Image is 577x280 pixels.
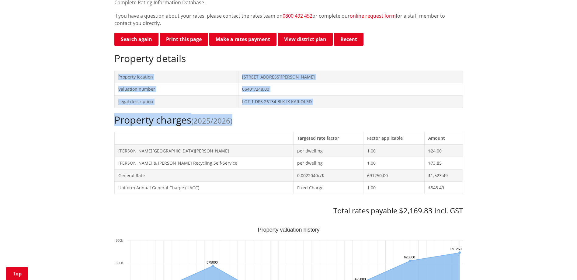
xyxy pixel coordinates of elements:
[114,169,293,182] td: General Rate
[114,12,463,27] p: If you have a question about your rates, please contact the rates team on or complete our for a s...
[424,182,463,194] td: $548.49
[293,132,363,144] th: Targeted rate factor
[450,247,462,251] text: 691250
[114,53,463,64] h2: Property details
[116,261,123,265] text: 600k
[238,83,463,96] td: 06401/248.00
[283,12,312,19] a: 0800 492 452
[363,182,424,194] td: 1.00
[424,157,463,170] td: $73.85
[350,12,396,19] a: online request form
[363,169,424,182] td: 691250.00
[6,267,28,280] a: Top
[212,265,214,267] path: Tuesday, Jun 30, 12:00, 575,000. Capital Value.
[363,145,424,157] td: 1.00
[114,95,238,108] td: Legal description
[114,33,158,46] a: Search again
[549,254,571,276] iframe: Messenger Launcher
[114,145,293,157] td: [PERSON_NAME][GEOGRAPHIC_DATA][PERSON_NAME]
[424,169,463,182] td: $1,523.49
[458,251,461,254] path: Sunday, Jun 30, 12:00, 691,250. Capital Value.
[404,255,415,259] text: 620000
[293,182,363,194] td: Fixed Charge
[293,169,363,182] td: 0.0022040c/$
[114,71,238,83] td: Property location
[293,145,363,157] td: per dwelling
[424,132,463,144] th: Amount
[424,145,463,157] td: $24.00
[207,261,218,264] text: 575000
[363,157,424,170] td: 1.00
[258,227,319,233] text: Property valuation history
[114,182,293,194] td: Uniform Annual General Charge (UAGC)
[209,33,276,46] a: Make a rates payment
[116,239,123,242] text: 800k
[293,157,363,170] td: per dwelling
[278,33,333,46] a: View district plan
[114,206,463,215] h3: Total rates payable $2,169.83 incl. GST
[334,33,363,46] button: Recent
[114,114,463,126] h2: Property charges
[238,95,463,108] td: LOT 1 DPS 26134 BLK IX KARIOI SD
[191,116,232,126] span: (2025/2026)
[409,260,411,262] path: Wednesday, Jun 30, 12:00, 620,000. Capital Value.
[114,83,238,96] td: Valuation number
[160,33,208,46] button: Print this page
[363,132,424,144] th: Factor applicable
[238,71,463,83] td: [STREET_ADDRESS][PERSON_NAME]
[114,157,293,170] td: [PERSON_NAME] & [PERSON_NAME] Recycling Self-Service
